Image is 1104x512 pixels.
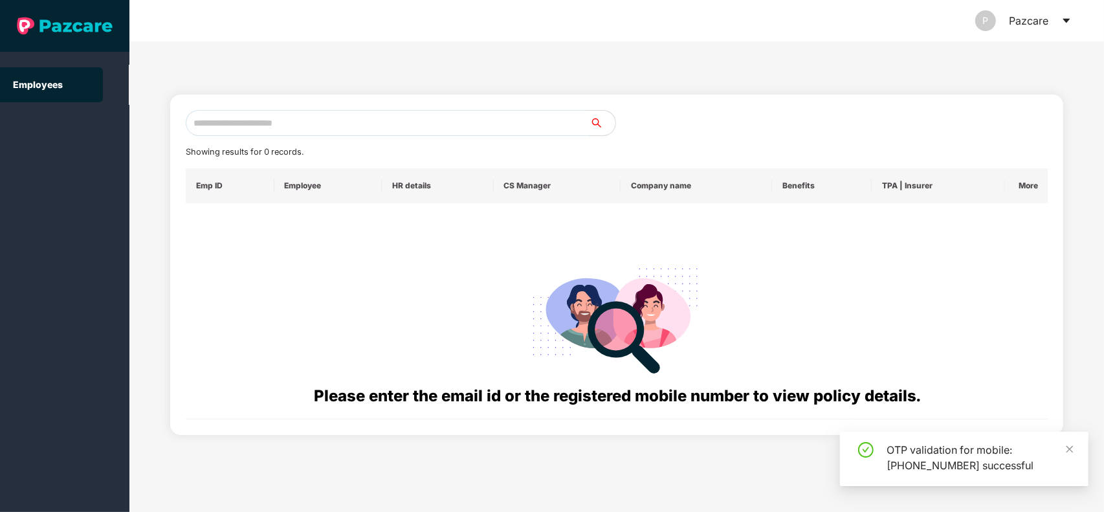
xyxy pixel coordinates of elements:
[314,386,920,405] span: Please enter the email id or the registered mobile number to view policy details.
[983,10,989,31] span: P
[13,79,63,90] a: Employees
[589,110,616,136] button: search
[186,147,304,157] span: Showing results for 0 records.
[872,168,1005,203] th: TPA | Insurer
[1005,168,1048,203] th: More
[1065,445,1074,454] span: close
[186,168,274,203] th: Emp ID
[772,168,872,203] th: Benefits
[887,442,1073,473] div: OTP validation for mobile: [PHONE_NUMBER] successful
[494,168,621,203] th: CS Manager
[589,118,615,128] span: search
[524,252,710,384] img: svg+xml;base64,PHN2ZyB4bWxucz0iaHR0cDovL3d3dy53My5vcmcvMjAwMC9zdmciIHdpZHRoPSIyODgiIGhlaWdodD0iMj...
[382,168,493,203] th: HR details
[621,168,772,203] th: Company name
[858,442,874,458] span: check-circle
[1061,16,1072,26] span: caret-down
[274,168,382,203] th: Employee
